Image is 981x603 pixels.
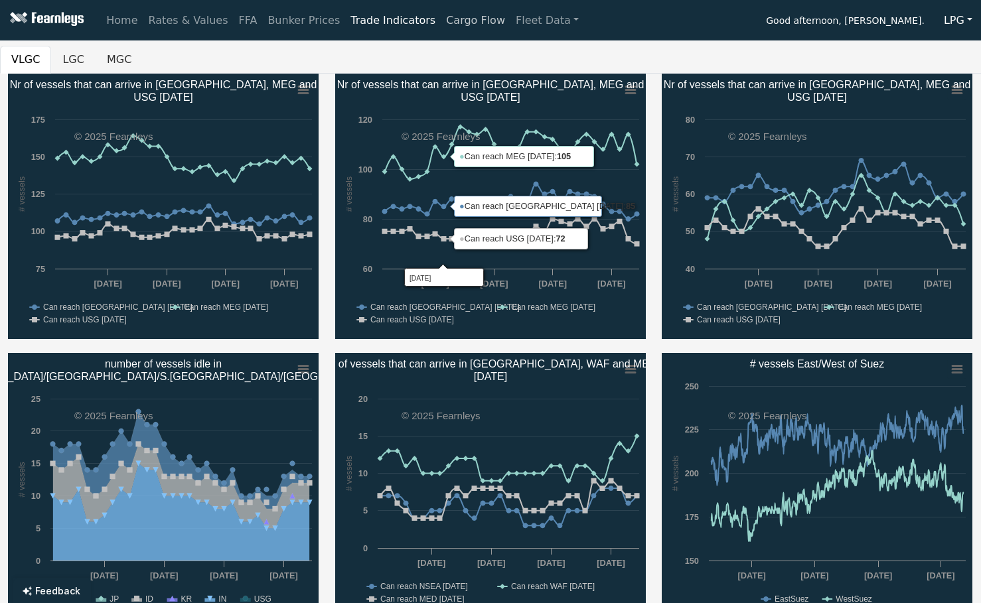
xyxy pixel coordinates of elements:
text: [DATE] [597,279,625,289]
text: [DATE] [150,570,178,580]
text: [DATE] [804,279,832,289]
text: [DATE] [212,279,240,289]
tspan: 105 [557,151,571,161]
text: 100 [358,165,372,174]
text: [DATE] [417,558,445,568]
text: 225 [685,425,699,435]
text: [DATE] [480,279,508,289]
text: 80 [362,214,372,224]
text: Can reach [GEOGRAPHIC_DATA] [DATE] [370,302,520,312]
text: 20 [358,394,367,404]
button: LPG [935,8,981,33]
text: [DATE] [864,570,892,580]
svg: Nr of vessels that can arrive in Panama, MEG and​USG in 30 days [8,74,319,339]
svg: Nr of vessels that can arrive in Panama, MEG and​USG in 20 days [335,74,646,339]
text: 200 [685,468,699,478]
text: [DATE] [738,570,766,580]
text: 250 [685,381,699,391]
text: 15 [31,458,40,468]
text: 5 [363,505,368,515]
text: © 2025 Fearnleys [402,410,481,421]
text: Can reach [GEOGRAPHIC_DATA] [DATE] [697,302,846,312]
text: [DATE] [745,279,773,289]
text: 75 [36,264,45,274]
text: # vessels [343,456,353,491]
text: [DATE] [270,279,298,289]
text: 10 [31,491,40,501]
text: 70 [686,152,695,162]
text: [DATE] [801,570,829,580]
text: [DATE] [864,279,892,289]
text: Can reach WAF [DATE] [511,582,595,591]
tspan: 85 [626,201,635,211]
text: [DATE] [94,279,121,289]
text: Can reach USG [DATE] [697,315,781,324]
text: Can reach USG [DATE] [370,315,454,324]
text: © 2025 Fearnleys [728,410,807,421]
text: Can reach MEG [DATE] [184,302,268,312]
a: FFA [234,7,263,34]
text: Nr of vessels that can arrive in [GEOGRAPHIC_DATA], MEG and USG [DATE] [664,79,971,103]
text: © 2025 Fearnleys [74,131,153,142]
button: MGC [96,46,143,74]
a: Fleet Data [510,7,584,34]
tspan: ● [459,234,465,243]
button: LGC [51,46,95,74]
text: [DATE] [210,570,238,580]
text: # vessels [17,462,27,497]
text: © 2025 Fearnleys [728,131,807,142]
text: Can reach [GEOGRAPHIC_DATA] [DATE]: [459,201,635,211]
text: Can reach NSEA [DATE] [380,582,468,591]
text: 0 [363,543,368,553]
text: # vessels [17,176,27,212]
a: Bunker Prices [262,7,345,34]
text: [DATE] [477,558,505,568]
text: [DATE] [924,279,952,289]
text: [DATE] [537,558,565,568]
text: 60 [362,264,372,274]
text: Can reach MEG [DATE]: [459,151,571,161]
tspan: ● [459,201,465,211]
text: Can reach USG [DATE] [43,315,127,324]
text: 125 [31,189,45,199]
text: Can reach MEG [DATE] [511,302,595,312]
text: # vessels [343,176,353,212]
text: 25 [31,394,40,404]
text: [DATE] [927,570,954,580]
text: 10 [358,468,367,478]
text: Nr of vessels that can arrive in [GEOGRAPHIC_DATA], MEG and USG [DATE] [10,79,317,103]
text: 80 [686,115,695,125]
img: Fearnleys Logo [7,12,84,29]
text: # vessels [670,456,680,491]
text: # vessels [670,176,680,212]
text: [DATE] [90,570,118,580]
text: 5 [36,523,40,533]
text: [DATE] [269,570,297,580]
tspan: 72 [556,234,565,243]
text: 150 [685,556,699,566]
text: # vessels East/West of Suez [750,358,884,369]
text: © 2025 Fearnleys [74,410,153,421]
tspan: ● [459,151,465,161]
text: Can reach [GEOGRAPHIC_DATA] [DATE] [43,302,192,312]
a: Home [101,7,143,34]
text: 150 [31,152,45,162]
a: Rates & Values [143,7,234,34]
text: Can reach USG [DATE]: [459,234,566,243]
text: 60 [686,189,695,199]
tspan: [DATE] [410,275,431,282]
text: 0 [36,556,40,566]
text: 120 [358,115,372,125]
text: [DATE] [597,558,625,568]
a: Cargo Flow [441,7,510,34]
a: Trade Indicators [345,7,441,34]
text: Nr of vessels that can arrive in [GEOGRAPHIC_DATA], MEG and USG [DATE] [337,79,644,103]
text: 15 [358,431,367,441]
text: [DATE] [538,279,566,289]
text: 175 [685,512,699,522]
text: 40 [686,264,695,274]
text: 175 [31,115,45,125]
span: Good afternoon, [PERSON_NAME]. [766,11,925,33]
text: 50 [686,226,695,236]
text: [DATE] [153,279,181,289]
